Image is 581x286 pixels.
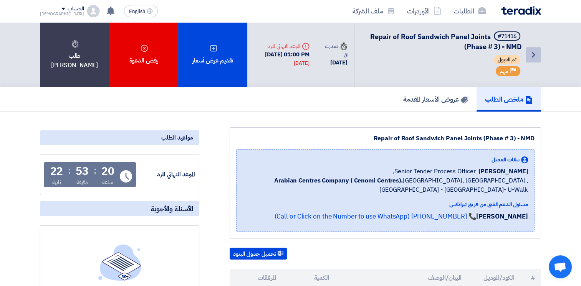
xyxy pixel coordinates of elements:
span: مهم [500,68,508,75]
div: صدرت في [322,42,348,58]
div: Open chat [549,255,572,278]
img: empty_state_list.svg [98,244,141,280]
div: الحساب [68,6,84,12]
div: طلب [PERSON_NAME] [40,22,109,87]
span: [PERSON_NAME] [478,167,528,176]
div: [DATE] 01:00 PM [253,50,310,67]
a: 📞 [PHONE_NUMBER] (Call or Click on the Number to use WhatsApp) [274,212,476,221]
span: [GEOGRAPHIC_DATA], [GEOGRAPHIC_DATA] ,[GEOGRAPHIC_DATA] - [GEOGRAPHIC_DATA]- U-Walk [243,176,528,194]
h5: ملخص الطلب [485,95,533,104]
div: الموعد النهائي للرد [253,42,310,50]
div: رفض الدعوة [109,22,178,87]
div: [DATE] [294,59,309,67]
a: الأوردرات [401,2,447,20]
a: ملخص الطلب [477,87,541,112]
div: #71416 [498,34,516,39]
div: 20 [101,166,114,177]
h5: عروض الأسعار المقدمة [403,95,468,104]
button: تحميل جدول البنود [230,248,287,260]
div: [DATE] [322,58,348,67]
div: مواعيد الطلب [40,130,199,145]
span: تم القبول [494,55,520,64]
img: profile_test.png [87,5,99,17]
div: Repair of Roof Sandwich Panel Joints (Phase # 3) - NMD [236,134,535,143]
div: : [94,164,96,178]
div: دقيقة [76,178,88,186]
div: مسئول الدعم الفني من فريق تيرادكس [243,201,528,209]
a: ملف الشركة [346,2,401,20]
div: تقديم عرض أسعار [178,22,247,87]
span: Senior Tender Process Officer, [393,167,475,176]
h5: Repair of Roof Sandwich Panel Joints (Phase # 3) - NMD [364,31,522,51]
div: ساعة [102,178,113,186]
span: الأسئلة والأجوبة [151,204,193,213]
span: بيانات العميل [492,156,520,164]
div: 53 [76,166,89,177]
div: : [68,164,71,178]
button: English [124,5,158,17]
a: الطلبات [447,2,492,20]
div: ثانية [52,178,61,186]
span: English [129,9,145,14]
strong: [PERSON_NAME] [476,212,528,221]
img: Teradix logo [501,6,541,15]
a: عروض الأسعار المقدمة [395,87,477,112]
div: [DEMOGRAPHIC_DATA] [40,12,84,16]
b: Arabian Centres Company ( Cenomi Centres), [274,176,403,185]
span: Repair of Roof Sandwich Panel Joints (Phase # 3) - NMD [370,31,522,52]
div: الموعد النهائي للرد [137,170,195,179]
div: 22 [50,166,63,177]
